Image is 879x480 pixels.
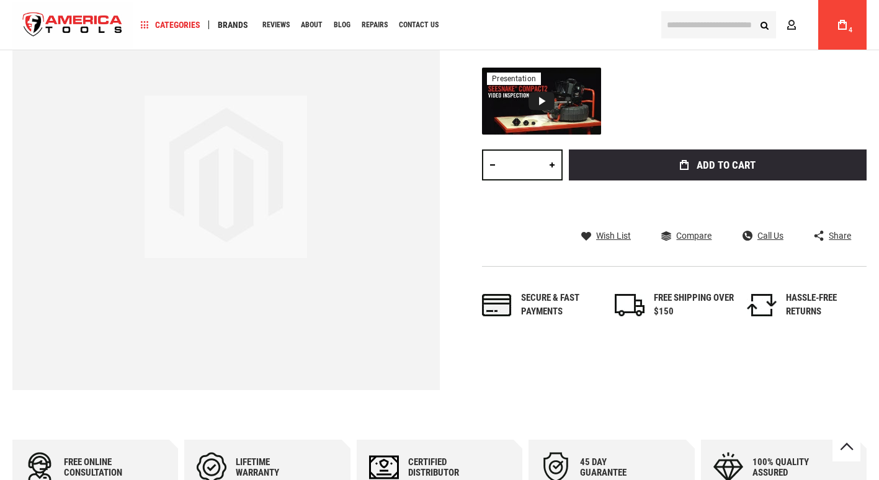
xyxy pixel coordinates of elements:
a: About [295,17,328,33]
span: About [301,21,323,29]
span: Wish List [596,231,631,240]
span: Repairs [362,21,388,29]
span: Reviews [262,21,290,29]
img: payments [482,294,512,316]
button: Add to Cart [569,149,867,180]
a: Blog [328,17,356,33]
div: Lifetime warranty [236,457,310,478]
img: image.jpg [145,96,307,258]
iframe: LiveChat chat widget [636,37,879,480]
a: Brands [212,17,254,33]
span: Blog [334,21,350,29]
div: 45 day Guarantee [580,457,654,478]
a: Categories [135,17,206,33]
img: America Tools [12,2,133,48]
div: Free online consultation [64,457,138,478]
button: Search [752,13,776,37]
div: Secure & fast payments [521,291,602,318]
span: Contact Us [399,21,439,29]
span: Brands [218,20,248,29]
span: 4 [849,27,852,33]
a: store logo [12,2,133,48]
div: Certified Distributor [408,457,483,478]
a: Reviews [257,17,295,33]
a: Contact Us [393,17,444,33]
a: Wish List [581,230,631,241]
img: shipping [615,294,645,316]
span: Categories [141,20,200,29]
a: Repairs [356,17,393,33]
